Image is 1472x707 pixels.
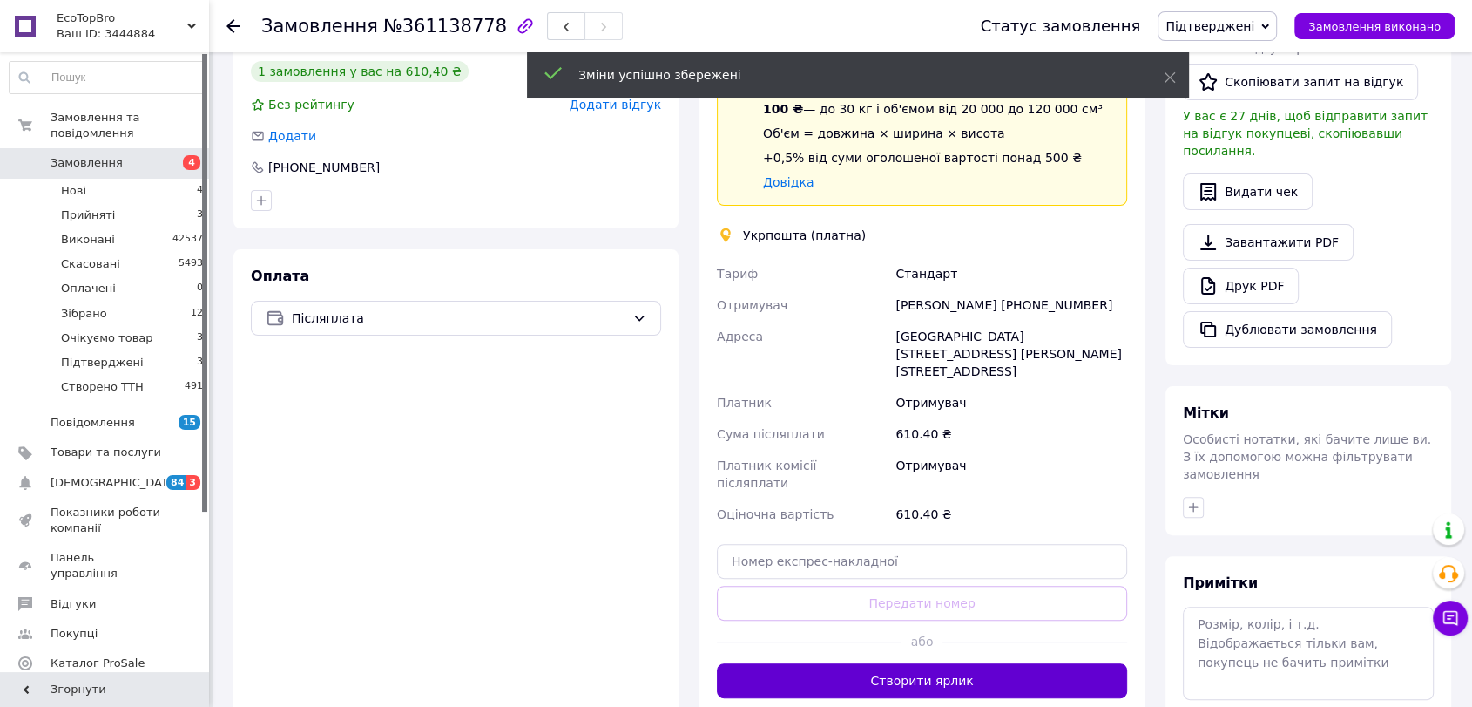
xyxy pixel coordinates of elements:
[763,102,803,116] span: 100 ₴
[61,183,86,199] span: Нові
[10,62,204,93] input: Пошук
[717,330,763,343] span: Адреса
[61,306,107,322] span: Зібрано
[51,110,209,141] span: Замовлення та повідомлення
[1183,432,1431,481] span: Особисті нотатки, які бачите лише ви. З їх допомогою можна фільтрувати замовлення
[578,66,1120,84] div: Зміни успішно збережені
[1183,41,1376,55] span: Запит на відгук про компанію
[892,387,1131,418] div: Отримувач
[51,596,96,612] span: Відгуки
[1183,268,1299,304] a: Друк PDF
[717,298,787,312] span: Отримувач
[1183,64,1418,100] button: Скопіювати запит на відгук
[1183,109,1428,158] span: У вас є 27 днів, щоб відправити запит на відгук покупцеві, скопіювавши посилання.
[981,17,1141,35] div: Статус замовлення
[739,227,870,244] div: Укрпошта (платна)
[179,256,203,272] span: 5493
[1294,13,1455,39] button: Замовлення виконано
[51,626,98,642] span: Покупці
[892,499,1131,530] div: 610.40 ₴
[183,155,200,170] span: 4
[61,355,144,370] span: Підтверджені
[197,281,203,296] span: 0
[251,61,469,82] div: 1 замовлення у вас на 610,40 ₴
[186,475,200,490] span: 3
[197,207,203,223] span: 3
[268,98,354,112] span: Без рейтингу
[166,475,186,490] span: 84
[1183,173,1313,210] button: Видати чек
[901,633,942,650] span: або
[51,505,161,536] span: Показники роботи компанії
[717,544,1127,579] input: Номер експрес-накладної
[1183,224,1354,261] a: Завантажити PDF
[892,321,1131,387] div: [GEOGRAPHIC_DATA][STREET_ADDRESS] [PERSON_NAME][STREET_ADDRESS]
[197,355,203,370] span: 3
[61,379,144,395] span: Створено ТТН
[892,289,1131,321] div: [PERSON_NAME] [PHONE_NUMBER]
[51,656,145,671] span: Каталог ProSale
[892,258,1131,289] div: Стандарт
[717,459,816,490] span: Платник комісії післяплати
[51,475,179,491] span: [DEMOGRAPHIC_DATA]
[251,268,309,284] span: Оплата
[292,309,625,328] span: Післяплата
[383,16,507,37] span: №361138778
[172,232,203,248] span: 42537
[717,427,825,441] span: Сума післяплати
[61,232,115,248] span: Виконані
[1165,19,1254,33] span: Підтверджені
[57,10,187,26] span: EcoTopBro
[1183,311,1392,348] button: Дублювати замовлення
[197,330,203,346] span: 3
[61,207,115,223] span: Прийняті
[61,256,120,272] span: Скасовані
[763,100,1103,118] div: — до 30 кг і об'ємом від 20 000 до 120 000 см³
[51,415,135,431] span: Повідомлення
[61,330,153,346] span: Очікуємо товар
[892,450,1131,499] div: Отримувач
[570,98,661,112] span: Додати відгук
[717,507,834,521] span: Оціночна вартість
[717,663,1127,698] button: Створити ярлик
[892,418,1131,450] div: 610.40 ₴
[717,267,758,281] span: Тариф
[191,306,203,322] span: 12
[1183,404,1229,421] span: Мітки
[261,16,378,37] span: Замовлення
[1433,601,1468,636] button: Чат з покупцем
[763,125,1103,142] div: Об'єм = довжина × ширина × висота
[717,396,772,410] span: Платник
[51,550,161,581] span: Панель управління
[57,26,209,42] div: Ваш ID: 3444884
[1308,20,1441,33] span: Замовлення виконано
[267,159,382,176] div: [PHONE_NUMBER]
[763,149,1103,167] div: +0,5% від суми оголошеної вартості понад 500 ₴
[51,155,123,171] span: Замовлення
[763,175,814,189] a: Довідка
[185,379,203,395] span: 491
[61,281,116,296] span: Оплачені
[226,17,240,35] div: Повернутися назад
[179,415,200,430] span: 15
[51,445,161,460] span: Товари та послуги
[268,129,316,143] span: Додати
[197,183,203,199] span: 4
[1183,574,1258,591] span: Примітки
